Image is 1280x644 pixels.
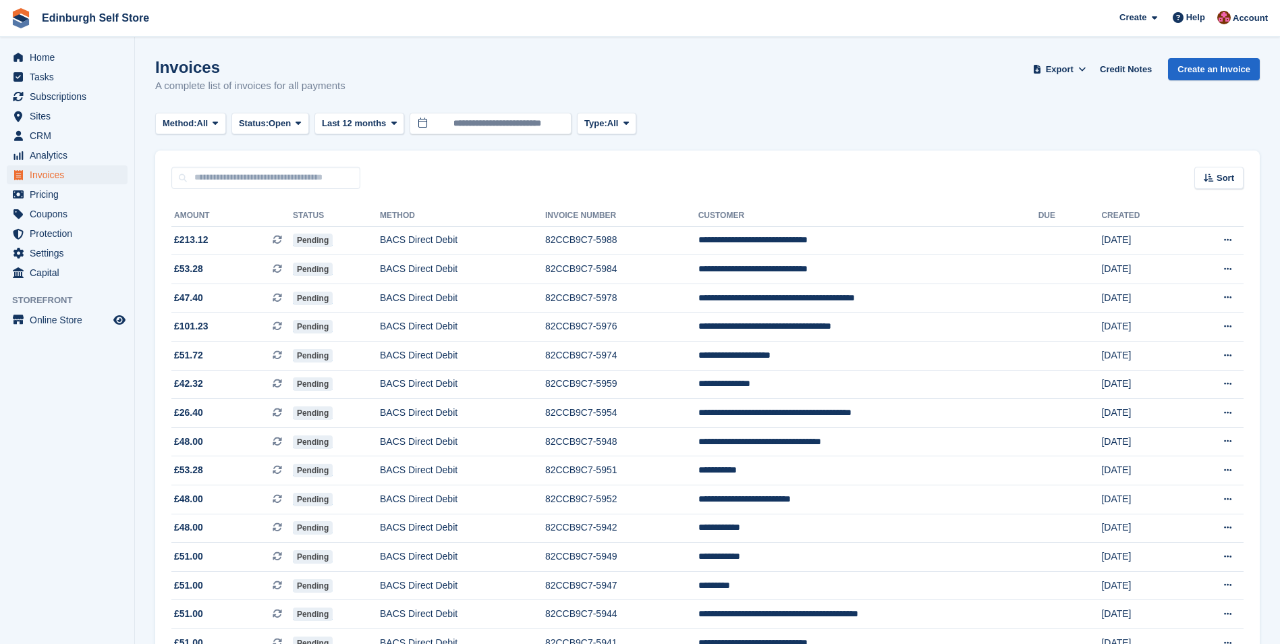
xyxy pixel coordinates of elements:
[293,579,333,593] span: Pending
[545,342,698,371] td: 82CCB9C7-5974
[380,600,545,629] td: BACS Direct Debit
[7,68,128,86] a: menu
[293,521,333,535] span: Pending
[314,113,404,135] button: Last 12 months
[7,146,128,165] a: menu
[1186,11,1205,24] span: Help
[698,205,1038,227] th: Customer
[293,263,333,276] span: Pending
[30,224,111,243] span: Protection
[197,117,208,130] span: All
[545,255,698,284] td: 82CCB9C7-5984
[174,377,203,391] span: £42.32
[269,117,291,130] span: Open
[163,117,197,130] span: Method:
[293,292,333,305] span: Pending
[607,117,619,130] span: All
[1168,58,1260,80] a: Create an Invoice
[1101,427,1183,456] td: [DATE]
[155,78,345,94] p: A complete list of invoices for all payments
[11,8,31,28] img: stora-icon-8386f47178a22dfd0bd8f6a31ec36ba5ce8667c1dd55bd0f319d3a0aa187defe.svg
[174,233,208,247] span: £213.12
[1101,399,1183,428] td: [DATE]
[1101,205,1183,227] th: Created
[1101,255,1183,284] td: [DATE]
[1101,514,1183,543] td: [DATE]
[1094,58,1157,80] a: Credit Notes
[380,427,545,456] td: BACS Direct Debit
[30,87,111,106] span: Subscriptions
[322,117,386,130] span: Last 12 months
[36,7,155,29] a: Edinburgh Self Store
[7,205,128,223] a: menu
[293,349,333,363] span: Pending
[7,126,128,145] a: menu
[1217,11,1231,24] img: Lucy Michalec
[171,205,293,227] th: Amount
[1101,342,1183,371] td: [DATE]
[30,48,111,67] span: Home
[155,113,226,135] button: Method: All
[7,224,128,243] a: menu
[545,370,698,399] td: 82CCB9C7-5959
[7,107,128,126] a: menu
[545,600,698,629] td: 82CCB9C7-5944
[545,543,698,572] td: 82CCB9C7-5949
[380,313,545,342] td: BACS Direct Debit
[30,107,111,126] span: Sites
[30,146,111,165] span: Analytics
[30,263,111,282] span: Capital
[30,205,111,223] span: Coupons
[1119,11,1146,24] span: Create
[1101,600,1183,629] td: [DATE]
[7,263,128,282] a: menu
[293,205,380,227] th: Status
[577,113,636,135] button: Type: All
[1038,205,1102,227] th: Due
[380,456,545,485] td: BACS Direct Debit
[174,463,203,477] span: £53.28
[545,284,698,313] td: 82CCB9C7-5978
[380,226,545,255] td: BACS Direct Debit
[1217,171,1234,185] span: Sort
[380,571,545,600] td: BACS Direct Debit
[1101,284,1183,313] td: [DATE]
[1101,370,1183,399] td: [DATE]
[380,342,545,371] td: BACS Direct Debit
[293,550,333,564] span: Pending
[380,370,545,399] td: BACS Direct Debit
[30,244,111,263] span: Settings
[1046,63,1074,76] span: Export
[111,312,128,328] a: Preview store
[293,377,333,391] span: Pending
[155,58,345,76] h1: Invoices
[293,406,333,420] span: Pending
[174,520,203,535] span: £48.00
[293,464,333,477] span: Pending
[12,294,134,307] span: Storefront
[174,549,203,564] span: £51.00
[545,205,698,227] th: Invoice Number
[293,320,333,333] span: Pending
[380,543,545,572] td: BACS Direct Debit
[1101,543,1183,572] td: [DATE]
[380,255,545,284] td: BACS Direct Debit
[380,205,545,227] th: Method
[1030,58,1089,80] button: Export
[545,571,698,600] td: 82CCB9C7-5947
[174,291,203,305] span: £47.40
[7,165,128,184] a: menu
[1101,226,1183,255] td: [DATE]
[380,485,545,514] td: BACS Direct Debit
[174,492,203,506] span: £48.00
[545,399,698,428] td: 82CCB9C7-5954
[30,311,111,329] span: Online Store
[174,607,203,621] span: £51.00
[380,284,545,313] td: BACS Direct Debit
[584,117,607,130] span: Type:
[174,435,203,449] span: £48.00
[174,348,203,363] span: £51.72
[293,608,333,621] span: Pending
[545,485,698,514] td: 82CCB9C7-5952
[293,234,333,247] span: Pending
